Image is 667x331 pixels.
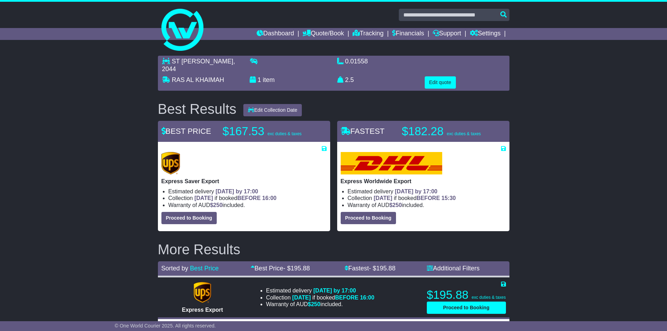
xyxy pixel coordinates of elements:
[292,295,374,301] span: if booked
[311,301,320,307] span: 250
[374,195,456,201] span: if booked
[348,195,506,201] li: Collection
[213,202,223,208] span: 250
[341,127,385,136] span: FASTEST
[292,295,311,301] span: [DATE]
[210,202,223,208] span: $
[345,58,368,65] span: 0.01558
[353,28,383,40] a: Tracking
[243,104,302,116] button: Edit Collection Date
[374,195,392,201] span: [DATE]
[262,195,277,201] span: 16:00
[341,212,396,224] button: Proceed to Booking
[442,195,456,201] span: 15:30
[258,76,261,83] span: 1
[376,265,396,272] span: 195.88
[470,28,501,40] a: Settings
[172,76,224,83] span: RAS AL KHAIMAH
[161,212,217,224] button: Proceed to Booking
[251,265,310,272] a: Best Price- $195.88
[341,178,506,185] p: Express Worldwide Export
[266,301,374,308] li: Warranty of AUD included.
[223,124,310,138] p: $167.53
[392,28,424,40] a: Financials
[194,195,213,201] span: [DATE]
[427,265,480,272] a: Additional Filters
[154,101,240,117] div: Best Results
[341,152,442,174] img: DHL: Express Worldwide Export
[168,202,327,208] li: Warranty of AUD included.
[161,265,188,272] span: Sorted by
[161,152,180,174] img: UPS (new): Express Saver Export
[161,178,327,185] p: Express Saver Export
[257,28,294,40] a: Dashboard
[115,323,216,329] span: © One World Courier 2025. All rights reserved.
[190,265,219,272] a: Best Price
[266,294,374,301] li: Collection
[369,265,396,272] span: - $
[447,131,481,136] span: exc duties & taxes
[308,301,320,307] span: $
[266,287,374,294] li: Estimated delivery
[395,188,438,194] span: [DATE] by 17:00
[158,242,509,257] h2: More Results
[389,202,402,208] span: $
[194,282,211,303] img: UPS (new): Express Export
[472,295,506,300] span: exc duties & taxes
[216,188,258,194] span: [DATE] by 17:00
[427,288,506,302] p: $195.88
[303,28,344,40] a: Quote/Book
[168,195,327,201] li: Collection
[313,288,356,294] span: [DATE] by 17:00
[182,307,223,313] span: Express Export
[348,188,506,195] li: Estimated delivery
[402,124,489,138] p: $182.28
[168,188,327,195] li: Estimated delivery
[345,265,396,272] a: Fastest- $195.88
[263,76,275,83] span: item
[162,58,235,73] span: , 2044
[427,302,506,314] button: Proceed to Booking
[268,131,301,136] span: exc duties & taxes
[433,28,461,40] a: Support
[360,295,374,301] span: 16:00
[161,127,211,136] span: BEST PRICE
[425,76,456,89] button: Edit quote
[348,202,506,208] li: Warranty of AUD included.
[417,195,440,201] span: BEFORE
[335,295,359,301] span: BEFORE
[392,202,402,208] span: 250
[172,58,234,65] span: ST [PERSON_NAME]
[194,195,276,201] span: if booked
[237,195,261,201] span: BEFORE
[283,265,310,272] span: - $
[345,76,354,83] span: 2.5
[291,265,310,272] span: 195.88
